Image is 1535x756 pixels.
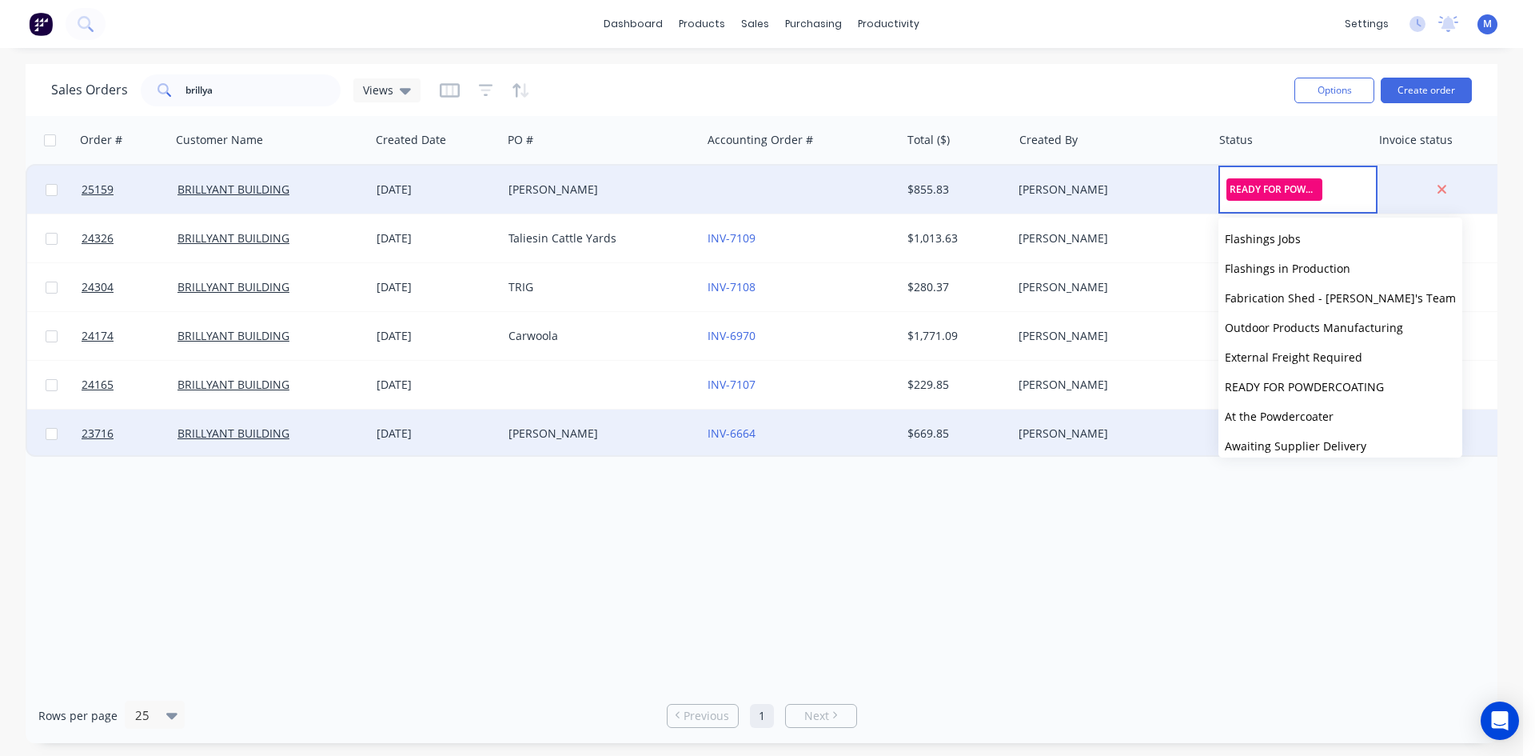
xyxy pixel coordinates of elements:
[177,279,289,294] a: BRILLYANT BUILDING
[907,182,1001,198] div: $855.83
[660,704,863,728] ul: Pagination
[1225,320,1403,335] span: Outdoor Products Manufacturing
[804,708,829,724] span: Next
[508,328,686,344] div: Carwoola
[177,182,289,197] a: BRILLYANT BUILDING
[668,708,738,724] a: Previous page
[82,328,114,344] span: 24174
[82,263,177,311] a: 24304
[377,230,496,246] div: [DATE]
[1225,379,1384,394] span: READY FOR POWDERCOATING
[684,708,729,724] span: Previous
[177,328,289,343] a: BRILLYANT BUILDING
[1019,230,1196,246] div: [PERSON_NAME]
[907,377,1001,393] div: $229.85
[1218,254,1462,283] button: Flashings in Production
[1294,78,1374,103] button: Options
[1019,132,1078,148] div: Created By
[377,328,496,344] div: [DATE]
[907,426,1001,442] div: $669.85
[1337,12,1397,36] div: settings
[38,708,118,724] span: Rows per page
[1226,178,1322,200] span: READY FOR POWDERCOATING
[1225,261,1350,276] span: Flashings in Production
[508,426,686,442] div: [PERSON_NAME]
[1218,402,1462,431] button: At the Powdercoater
[907,279,1001,295] div: $280.37
[176,132,263,148] div: Customer Name
[1483,17,1492,31] span: M
[596,12,671,36] a: dashboard
[177,426,289,441] a: BRILLYANT BUILDING
[1218,313,1462,342] button: Outdoor Products Manufacturing
[82,166,177,214] a: 25159
[1225,350,1362,365] span: External Freight Required
[51,82,128,98] h1: Sales Orders
[376,132,446,148] div: Created Date
[185,74,341,106] input: Search...
[508,279,686,295] div: TRIG
[850,12,927,36] div: productivity
[907,328,1001,344] div: $1,771.09
[377,377,496,393] div: [DATE]
[1218,372,1462,402] button: READY FOR POWDERCOATING
[1019,279,1196,295] div: [PERSON_NAME]
[1218,342,1462,372] button: External Freight Required
[1019,426,1196,442] div: [PERSON_NAME]
[82,182,114,198] span: 25159
[708,230,756,246] a: INV-7109
[1225,438,1366,454] span: Awaiting Supplier Delivery
[1219,132,1253,148] div: Status
[377,279,496,295] div: [DATE]
[1225,231,1301,246] span: Flashings Jobs
[708,279,756,294] a: INV-7108
[80,132,122,148] div: Order #
[671,12,733,36] div: products
[708,328,756,343] a: INV-6970
[82,426,114,442] span: 23716
[1225,409,1334,424] span: At the Powdercoater
[508,230,686,246] div: Taliesin Cattle Yards
[508,182,686,198] div: [PERSON_NAME]
[508,132,533,148] div: PO #
[733,12,777,36] div: sales
[777,12,850,36] div: purchasing
[1019,328,1196,344] div: [PERSON_NAME]
[1019,182,1196,198] div: [PERSON_NAME]
[82,410,177,458] a: 23716
[82,312,177,360] a: 24174
[1218,431,1462,461] button: Awaiting Supplier Delivery
[786,708,856,724] a: Next page
[177,230,289,246] a: BRILLYANT BUILDING
[29,12,53,36] img: Factory
[708,132,813,148] div: Accounting Order #
[377,426,496,442] div: [DATE]
[1218,224,1462,254] button: Flashings Jobs
[363,82,393,98] span: Views
[1381,78,1472,103] button: Create order
[907,132,950,148] div: Total ($)
[1379,132,1453,148] div: Invoice status
[177,377,289,392] a: BRILLYANT BUILDING
[750,704,774,728] a: Page 1 is your current page
[82,279,114,295] span: 24304
[1481,702,1519,740] div: Open Intercom Messenger
[82,230,114,246] span: 24326
[1019,377,1196,393] div: [PERSON_NAME]
[1225,290,1456,306] span: Fabrication Shed - [PERSON_NAME]'s Team
[708,426,756,441] a: INV-6664
[907,230,1001,246] div: $1,013.63
[377,182,496,198] div: [DATE]
[82,214,177,262] a: 24326
[82,361,177,409] a: 24165
[708,377,756,392] a: INV-7107
[1218,283,1462,313] button: Fabrication Shed - [PERSON_NAME]'s Team
[82,377,114,393] span: 24165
